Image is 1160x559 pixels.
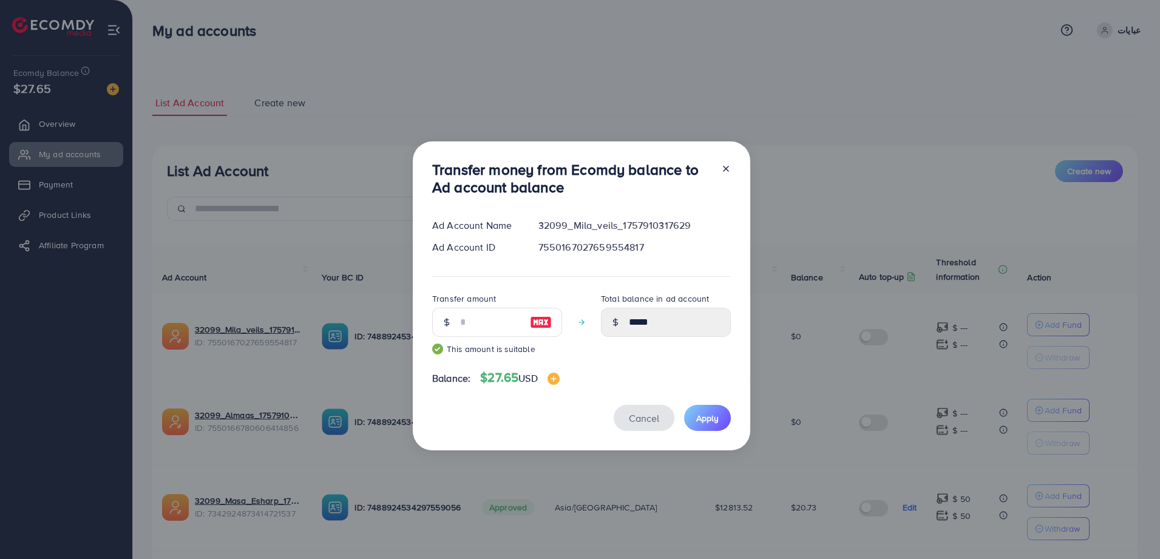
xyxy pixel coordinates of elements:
small: This amount is suitable [432,343,562,355]
span: Balance: [432,371,470,385]
img: image [530,315,552,330]
label: Transfer amount [432,293,496,305]
span: USD [518,371,537,385]
label: Total balance in ad account [601,293,709,305]
img: guide [432,344,443,354]
div: 32099_Mila_veils_1757910317629 [529,219,741,232]
button: Apply [684,405,731,431]
span: Cancel [629,412,659,425]
span: Apply [696,412,719,424]
h3: Transfer money from Ecomdy balance to Ad account balance [432,161,711,196]
button: Cancel [614,405,674,431]
h4: $27.65 [480,370,559,385]
iframe: Chat [1108,504,1151,550]
img: image [548,373,560,385]
div: Ad Account Name [422,219,529,232]
div: 7550167027659554817 [529,240,741,254]
div: Ad Account ID [422,240,529,254]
